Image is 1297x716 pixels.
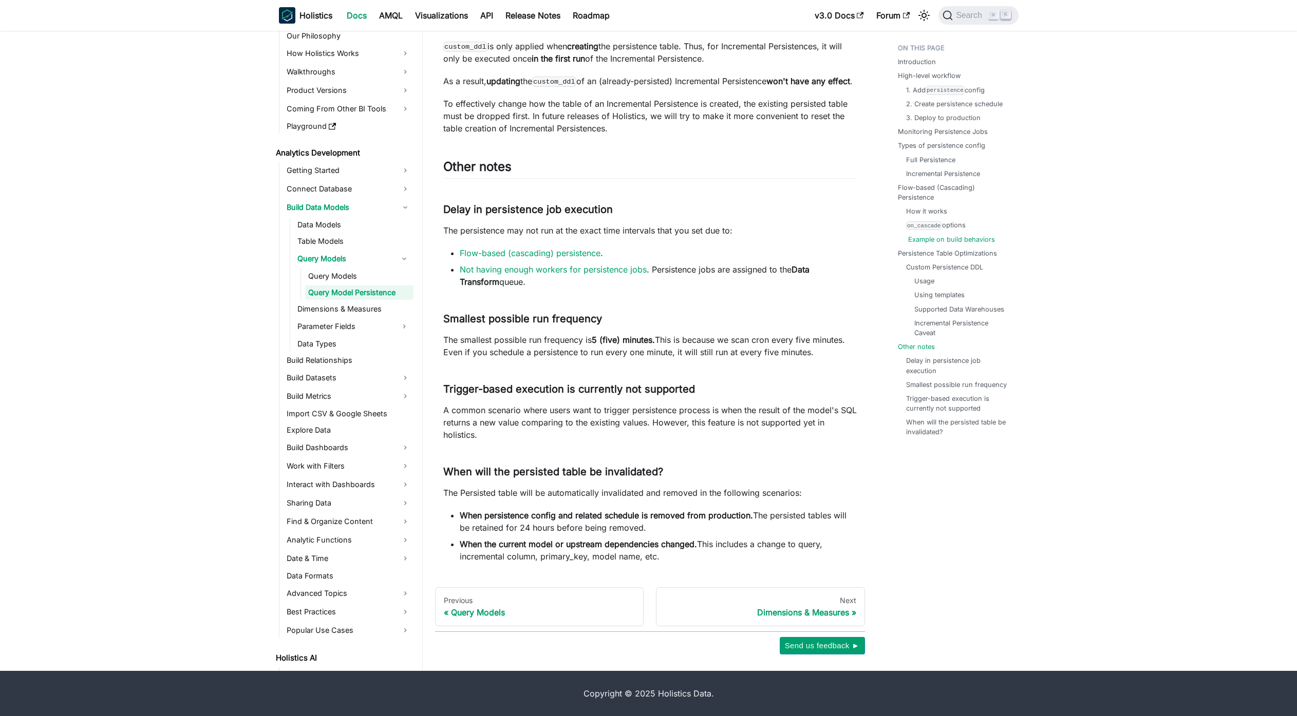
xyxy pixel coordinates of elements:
[444,607,635,617] div: Query Models
[926,86,965,94] code: persistence
[567,41,598,51] strong: creating
[906,220,966,230] a: on_cascadeoptions
[443,334,857,358] p: The smallest possible run frequency is This is because we scan cron every five minutes. Even if y...
[988,11,999,20] kbd: ⌘
[284,82,413,99] a: Product Versions
[294,318,395,335] a: Parameter Fields
[443,42,488,52] code: custom_ddl
[279,7,332,24] a: HolisticsHolistics
[443,383,857,396] h3: Trigger-based execution is currently not supported
[284,513,413,530] a: Find & Organize Content
[906,417,1008,437] a: When will the persisted table be invalidated?
[294,337,413,351] a: Data Types
[395,250,413,267] button: Collapse sidebar category 'Query Models'
[284,532,413,548] a: Analytic Functions
[443,466,857,478] h3: When will the persisted table be invalidated?
[443,404,857,441] p: A common scenario where users want to trigger persistence process is when the result of the model...
[898,71,961,81] a: High-level workflow
[460,539,697,549] strong: When the current model or upstream dependencies changed.
[906,380,1007,390] a: Smallest possible run frequency
[898,342,935,352] a: Other notes
[906,99,1003,109] a: 2. Create persistence schedule
[444,596,635,605] div: Previous
[953,11,988,20] span: Search
[284,388,413,404] a: Build Metrics
[474,7,499,24] a: API
[914,318,1004,338] a: Incremental Persistence Caveat
[460,510,753,520] strong: When persistence config and related schedule is removed from production.
[906,356,1008,375] a: Delay in persistence job execution
[809,7,870,24] a: v3.0 Docs
[906,113,981,123] a: 3. Deploy to production
[435,587,865,626] nav: Docs pages
[284,199,413,216] a: Build Data Models
[279,7,295,24] img: Holistics
[284,45,413,62] a: How Holistics Works
[908,235,995,244] a: Example on build behaviors
[341,7,373,24] a: Docs
[870,7,916,24] a: Forum
[906,85,985,95] a: 1. Addpersistenceconfig
[284,667,413,682] a: Holistics AI
[305,269,413,283] a: Query Models
[435,587,644,626] a: PreviousQuery Models
[284,495,413,511] a: Sharing Data
[460,509,857,534] li: The persisted tables will be retained for 24 hours before being removed.
[305,285,413,300] a: Query Model Persistence
[284,181,413,197] a: Connect Database
[284,162,413,179] a: Getting Started
[906,155,955,165] a: Full Persistence
[898,57,936,67] a: Introduction
[443,159,857,179] h2: Other notes
[409,7,474,24] a: Visualizations
[665,607,856,617] div: Dimensions & Measures
[284,407,413,421] a: Import CSV & Google Sheets
[906,262,983,272] a: Custom Persistence DDL
[322,687,975,700] div: Copyright © 2025 Holistics Data.
[294,218,413,232] a: Data Models
[443,224,857,237] p: The persistence may not run at the exact time intervals that you set due to:
[766,76,850,86] strong: won't have any effect
[284,604,413,620] a: Best Practices
[284,423,413,437] a: Explore Data
[914,276,934,286] a: Usage
[284,370,413,386] a: Build Datasets
[284,119,413,133] a: Playground
[906,221,942,230] code: on_cascade
[460,263,857,288] li: . Persistence jobs are assigned to the queue.
[373,7,409,24] a: AMQL
[294,250,395,267] a: Query Models
[284,439,413,456] a: Build Dashboards
[898,127,988,137] a: Monitoring Persistence Jobs
[898,183,1012,202] a: Flow-based (Cascading) Persistence
[499,7,567,24] a: Release Notes
[284,101,413,117] a: Coming From Other BI Tools
[916,7,932,24] button: Switch between dark and light mode (currently light mode)
[443,203,857,216] h3: Delay in persistence job execution
[460,538,857,563] li: This includes a change to query, incremental column, primary_key, model name, etc.
[284,585,413,602] a: Advanced Topics
[284,29,413,43] a: Our Philosophy
[284,476,413,493] a: Interact with Dashboards
[656,587,865,626] a: NextDimensions & Measures
[443,313,857,325] h3: Smallest possible run frequency
[665,596,856,605] div: Next
[460,247,857,259] li: .
[443,487,857,499] p: The Persisted table will be automatically invalidated and removed in the following scenarios:
[284,622,413,638] a: Popular Use Cases
[914,290,965,300] a: Using templates
[284,64,413,80] a: Walkthroughs
[395,318,413,335] button: Expand sidebar category 'Parameter Fields'
[906,206,947,216] a: How it works
[532,76,577,87] code: custom_ddl
[284,458,413,474] a: Work with Filters
[284,353,413,367] a: Build Relationships
[486,76,520,86] strong: updating
[294,302,413,316] a: Dimensions & Measures
[294,234,413,248] a: Table Models
[906,394,1008,413] a: Trigger-based execution is currently not supported
[273,651,413,665] a: Holistics AI
[284,569,413,583] a: Data Formats
[898,141,985,150] a: Types of persistence config
[1001,10,1011,20] kbd: K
